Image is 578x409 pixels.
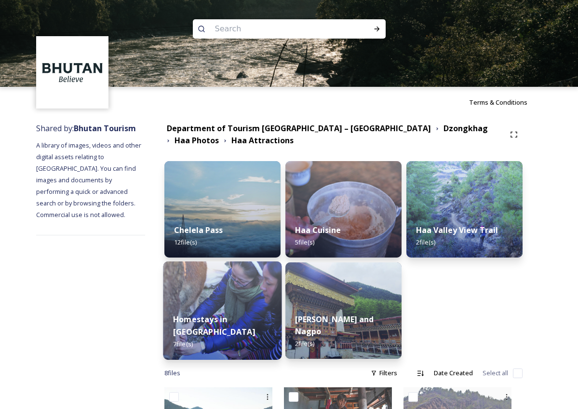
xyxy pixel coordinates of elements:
[36,141,143,219] span: A library of images, videos and other digital assets relating to [GEOGRAPHIC_DATA]. You can find ...
[295,314,374,337] strong: [PERSON_NAME] and Nagpo
[231,135,294,146] strong: Haa Attractions
[164,161,281,258] img: chelela1.jpg
[469,98,527,107] span: Terms & Conditions
[175,135,219,146] strong: Haa Photos
[295,339,314,348] span: 2 file(s)
[416,225,498,235] strong: Haa Valley View Trail
[285,262,402,359] img: Lhakhang%2520karpo.jpg
[483,368,508,378] span: Select all
[173,314,255,337] strong: Homestays in [GEOGRAPHIC_DATA]
[285,161,402,258] img: haa%2520food1.jpg
[366,364,402,382] div: Filters
[295,225,341,235] strong: Haa Cuisine
[429,364,478,382] div: Date Created
[174,225,223,235] strong: Chelela Pass
[469,96,542,108] a: Terms & Conditions
[174,238,197,246] span: 12 file(s)
[167,123,431,134] strong: Department of Tourism [GEOGRAPHIC_DATA] – [GEOGRAPHIC_DATA]
[36,123,136,134] span: Shared by:
[163,261,282,360] img: haa%2520homestay1.jpg
[210,18,342,40] input: Search
[38,38,108,108] img: BT_Logo_BB_Lockup_CMYK_High%2520Res.jpg
[416,238,435,246] span: 2 file(s)
[164,368,180,378] span: 8 file s
[173,340,193,348] span: 7 file(s)
[295,238,314,246] span: 5 file(s)
[406,161,523,258] img: haa%2520valley%2520view%2520trail%25202.jpg
[74,123,136,134] strong: Bhutan Tourism
[444,123,488,134] strong: Dzongkhag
